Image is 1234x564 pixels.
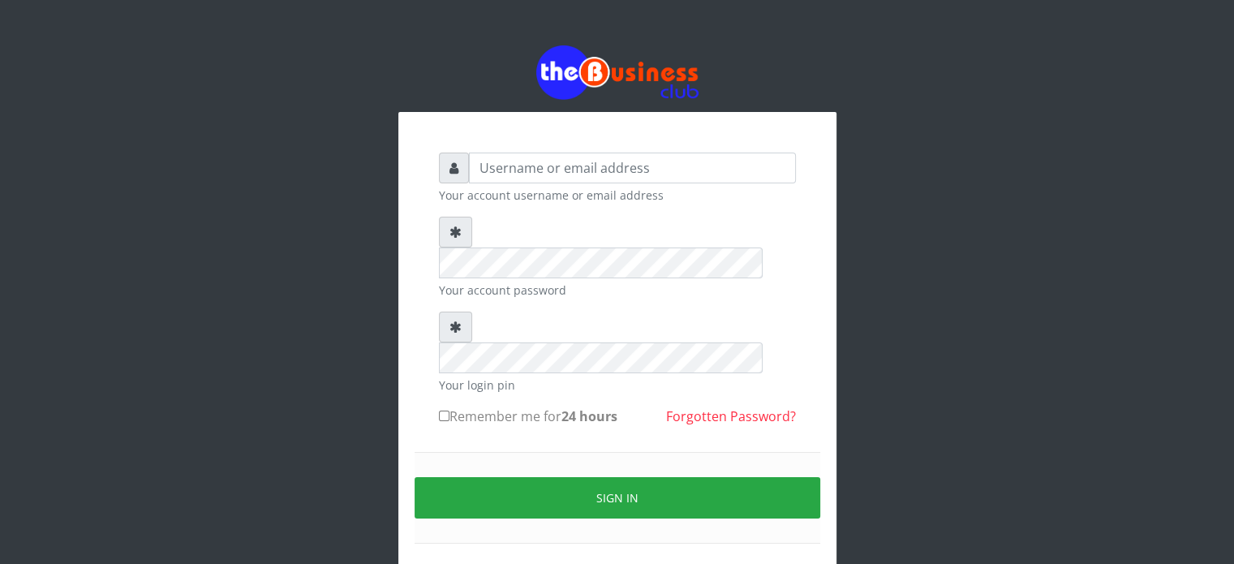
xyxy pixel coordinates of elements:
small: Your login pin [439,377,796,394]
button: Sign in [415,477,820,519]
small: Your account password [439,282,796,299]
b: 24 hours [561,407,617,425]
input: Remember me for24 hours [439,411,449,421]
a: Forgotten Password? [666,407,796,425]
small: Your account username or email address [439,187,796,204]
label: Remember me for [439,407,617,426]
input: Username or email address [469,153,796,183]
